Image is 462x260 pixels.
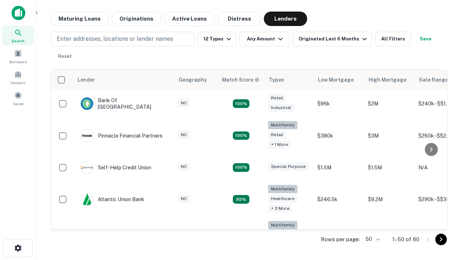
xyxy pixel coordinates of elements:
span: Contacts [11,80,25,86]
div: Retail [268,131,286,139]
button: Originations [112,12,161,26]
div: NC [178,99,190,107]
p: Enter addresses, locations or lender names [57,35,173,43]
div: Lender [78,75,95,84]
div: Matching Properties: 11, hasApolloMatch: undefined [233,163,249,172]
td: $1.5M [364,154,415,181]
th: Capitalize uses an advanced AI algorithm to match your search with the best lender. The match sco... [218,70,265,90]
img: picture [81,161,93,174]
div: Bank Of [GEOGRAPHIC_DATA] [80,97,167,110]
button: 12 Types [198,32,236,46]
div: Matching Properties: 15, hasApolloMatch: undefined [233,99,249,108]
div: Multifamily [268,185,297,193]
p: 1–50 of 60 [392,235,419,244]
span: Search [12,38,25,44]
a: Contacts [2,68,34,87]
div: + 3 more [268,204,292,213]
button: Any Amount [239,32,290,46]
div: Matching Properties: 17, hasApolloMatch: undefined [233,131,249,140]
td: $1.5M [314,154,364,181]
th: Low Mortgage [314,70,364,90]
button: All Filters [375,32,411,46]
div: Geography [179,75,207,84]
button: Active Loans [164,12,215,26]
div: Retail [268,94,286,102]
div: Low Mortgage [318,75,354,84]
div: Matching Properties: 9, hasApolloMatch: undefined [233,195,249,204]
div: Types [269,75,284,84]
span: Saved [13,101,23,107]
div: Healthcare [268,195,297,203]
td: $96k [314,90,364,117]
td: $9.2M [364,181,415,218]
td: $3M [364,117,415,154]
div: NC [178,195,190,203]
div: NC [178,131,190,139]
div: Atlantic Union Bank [80,193,144,206]
div: Industrial [268,104,294,112]
p: Rows per page: [321,235,360,244]
div: Capitalize uses an advanced AI algorithm to match your search with the best lender. The match sco... [222,76,260,84]
div: NC [178,162,190,171]
td: $246.5k [314,181,364,218]
button: Go to next page [435,234,447,245]
button: Originated Last 6 Months [293,32,372,46]
div: High Mortgage [369,75,406,84]
img: capitalize-icon.png [12,6,25,20]
div: + 1 more [268,140,291,149]
span: Borrowers [9,59,27,65]
td: $2M [364,90,415,117]
button: Reset [53,49,77,64]
div: Multifamily [268,221,297,229]
a: Saved [2,88,34,108]
button: Distress [218,12,261,26]
img: picture [81,130,93,142]
img: picture [81,193,93,205]
td: $380k [314,117,364,154]
td: $246k [314,217,364,254]
th: Types [265,70,314,90]
div: Self-help Credit Union [80,161,151,174]
div: Multifamily [268,121,297,129]
a: Search [2,26,34,45]
img: picture [81,97,93,110]
th: Geography [174,70,218,90]
div: Special Purpose [268,162,309,171]
th: High Mortgage [364,70,415,90]
div: Sale Range [419,75,448,84]
button: Save your search to get updates of matches that match your search criteria. [414,32,437,46]
h6: Match Score [222,76,258,84]
div: Pinnacle Financial Partners [80,129,162,142]
iframe: Chat Widget [426,202,462,237]
div: Originated Last 6 Months [298,35,369,43]
div: The Fidelity Bank [80,229,139,242]
div: 50 [363,234,381,244]
button: Enter addresses, locations or lender names [51,32,195,46]
button: Maturing Loans [51,12,109,26]
td: $3.2M [364,217,415,254]
button: Lenders [264,12,307,26]
a: Borrowers [2,47,34,66]
th: Lender [73,70,174,90]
